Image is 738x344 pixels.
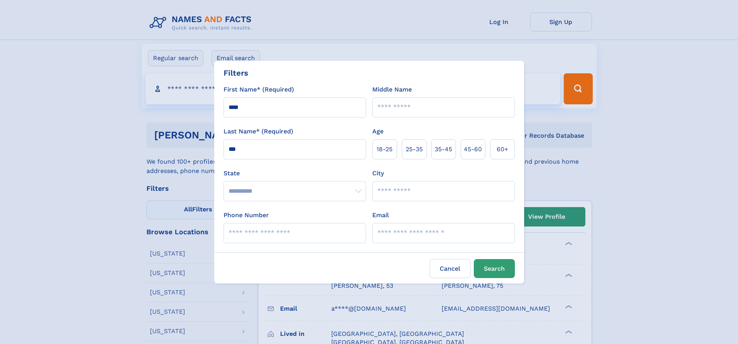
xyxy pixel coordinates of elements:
[372,211,389,220] label: Email
[497,145,508,154] span: 60+
[372,169,384,178] label: City
[406,145,423,154] span: 25‑35
[377,145,392,154] span: 18‑25
[435,145,452,154] span: 35‑45
[224,169,366,178] label: State
[474,259,515,278] button: Search
[224,85,294,94] label: First Name* (Required)
[224,127,293,136] label: Last Name* (Required)
[464,145,482,154] span: 45‑60
[430,259,471,278] label: Cancel
[224,67,248,79] div: Filters
[372,127,384,136] label: Age
[372,85,412,94] label: Middle Name
[224,211,269,220] label: Phone Number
